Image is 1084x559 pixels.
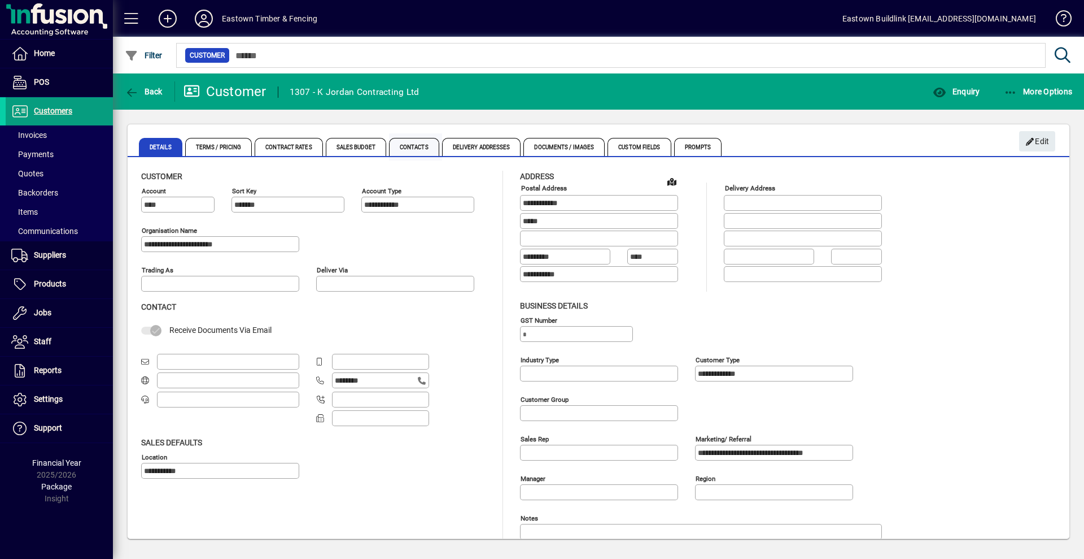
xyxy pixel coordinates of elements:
button: More Options [1001,81,1076,102]
mat-label: Account Type [362,187,401,195]
span: Receive Documents Via Email [169,326,272,335]
span: Enquiry [933,87,980,96]
span: Customer [141,172,182,181]
a: Invoices [6,125,113,145]
button: Enquiry [930,81,982,102]
a: Products [6,270,113,298]
mat-label: GST Number [521,316,557,324]
mat-label: Trading as [142,266,173,274]
mat-label: Manager [521,474,545,482]
span: Invoices [11,131,47,140]
span: Package [41,482,72,491]
span: Settings [34,395,63,404]
span: Sales defaults [141,438,202,447]
span: Edit [1025,132,1050,151]
mat-label: Industry type [521,356,559,363]
div: Customer [183,83,266,101]
span: Communications [11,227,78,236]
span: Terms / Pricing [185,138,252,156]
span: Delivery Addresses [442,138,521,156]
a: POS [6,68,113,97]
mat-label: Sales rep [521,435,549,443]
a: Quotes [6,164,113,183]
a: Backorders [6,183,113,202]
div: Eastown Timber & Fencing [222,10,317,28]
span: Backorders [11,188,58,197]
span: Address [520,172,554,181]
a: Reports [6,357,113,385]
span: Business details [520,301,588,310]
button: Edit [1019,131,1055,151]
a: Jobs [6,299,113,327]
a: Support [6,414,113,443]
span: Sales Budget [326,138,386,156]
mat-label: Customer type [696,356,740,363]
span: Customers [34,106,72,115]
span: Jobs [34,308,51,317]
mat-label: Deliver via [317,266,348,274]
a: Suppliers [6,241,113,270]
span: Reports [34,366,62,375]
a: Settings [6,385,113,414]
span: Financial Year [32,458,81,467]
button: Filter [122,45,165,66]
mat-label: Location [142,453,167,461]
span: Prompts [674,138,722,156]
span: Documents / Images [523,138,605,156]
a: Items [6,202,113,222]
span: Custom Fields [607,138,671,156]
a: Knowledge Base [1047,2,1070,39]
mat-label: Marketing/ Referral [696,435,751,443]
span: Payments [11,150,54,159]
mat-label: Organisation name [142,227,197,235]
mat-label: Region [696,474,715,482]
span: Home [34,49,55,58]
div: Eastown Buildlink [EMAIL_ADDRESS][DOMAIN_NAME] [842,10,1036,28]
span: Customer [190,50,225,61]
button: Back [122,81,165,102]
mat-label: Customer group [521,395,569,403]
span: Staff [34,337,51,346]
span: POS [34,77,49,86]
mat-label: Account [142,187,166,195]
div: 1307 - K Jordan Contracting Ltd [290,83,419,101]
span: Contract Rates [255,138,322,156]
a: Communications [6,222,113,241]
span: Products [34,279,66,288]
span: Suppliers [34,250,66,259]
span: Support [34,423,62,432]
a: Staff [6,328,113,356]
span: Contacts [389,138,439,156]
span: More Options [1004,87,1073,96]
span: Back [125,87,163,96]
span: Items [11,207,38,216]
mat-label: Sort key [232,187,256,195]
a: Home [6,40,113,68]
mat-label: Notes [521,514,538,522]
a: View on map [663,172,681,190]
button: Profile [186,8,222,29]
span: Details [139,138,182,156]
button: Add [150,8,186,29]
span: Filter [125,51,163,60]
a: Payments [6,145,113,164]
span: Quotes [11,169,43,178]
app-page-header-button: Back [113,81,175,102]
span: Contact [141,302,176,311]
